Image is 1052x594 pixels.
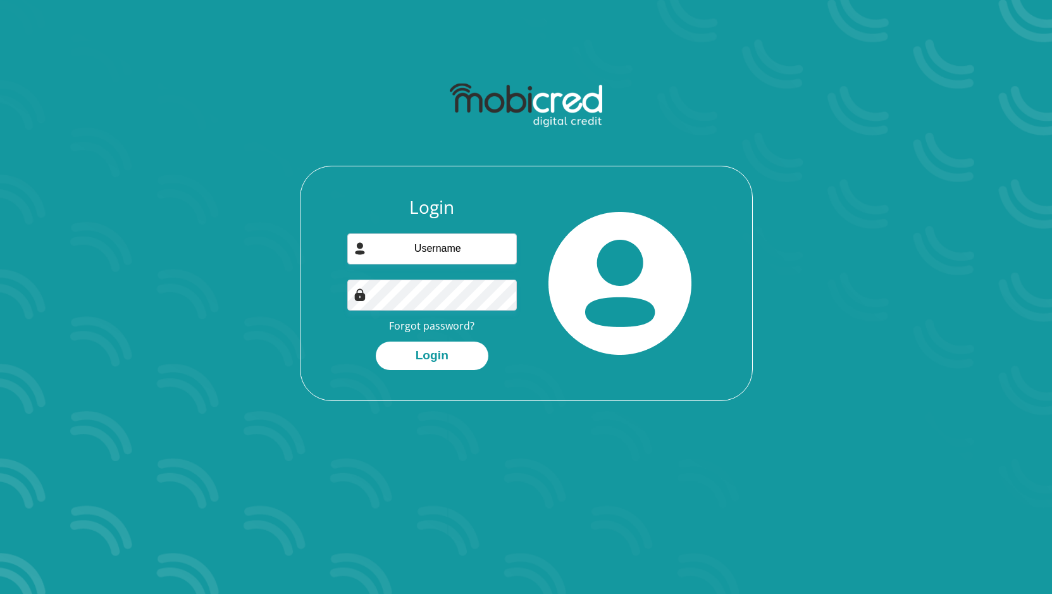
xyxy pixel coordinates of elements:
img: mobicred logo [450,84,602,128]
a: Forgot password? [389,319,474,333]
button: Login [376,342,488,370]
input: Username [347,233,517,264]
img: user-icon image [354,242,366,255]
img: Image [354,288,366,301]
h3: Login [347,197,517,218]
